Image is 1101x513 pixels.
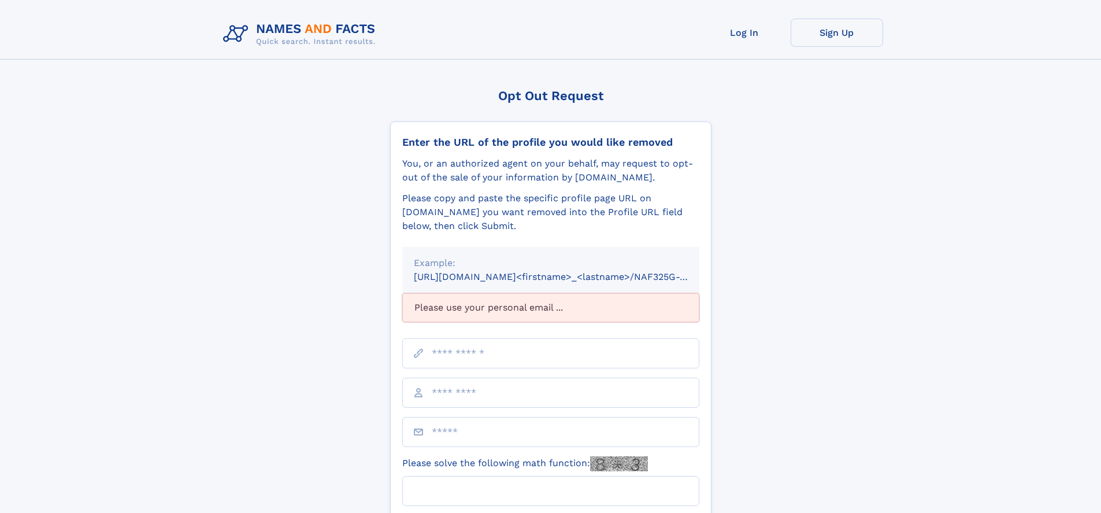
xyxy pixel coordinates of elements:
a: Log In [698,19,791,47]
label: Please solve the following math function: [402,456,648,471]
a: Sign Up [791,19,883,47]
div: Please use your personal email ... [402,293,699,322]
div: You, or an authorized agent on your behalf, may request to opt-out of the sale of your informatio... [402,157,699,184]
img: Logo Names and Facts [218,19,385,50]
div: Opt Out Request [390,88,711,103]
div: Please copy and paste the specific profile page URL on [DOMAIN_NAME] you want removed into the Pr... [402,191,699,233]
div: Example: [414,256,688,270]
div: Enter the URL of the profile you would like removed [402,136,699,149]
small: [URL][DOMAIN_NAME]<firstname>_<lastname>/NAF325G-xxxxxxxx [414,271,721,282]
